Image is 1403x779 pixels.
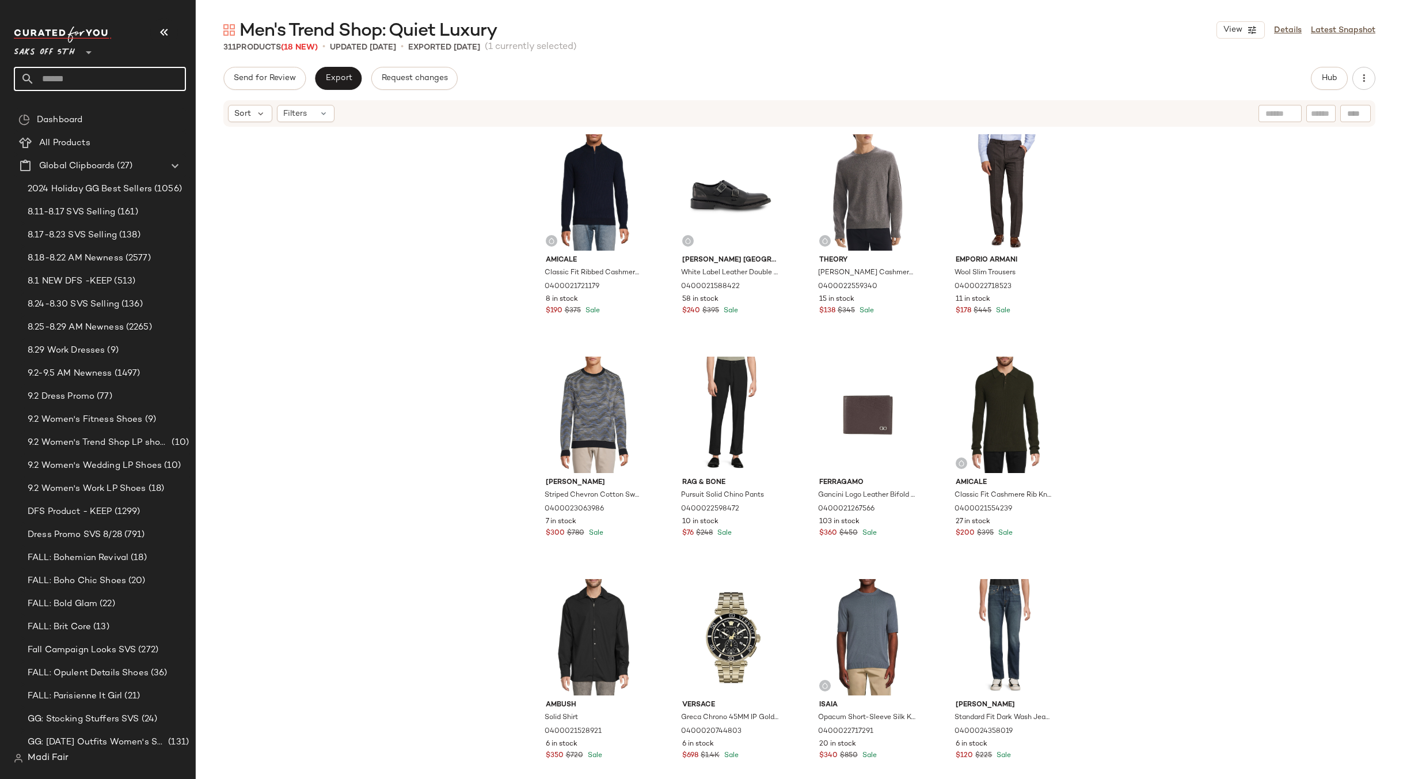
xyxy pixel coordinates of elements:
span: $190 [546,306,562,316]
span: Sale [994,307,1010,315]
span: Sale [860,752,877,759]
p: Exported [DATE] [408,41,480,54]
span: Dashboard [37,114,82,127]
a: Details [1274,24,1302,36]
span: $780 [567,528,584,539]
span: Filters [283,108,307,120]
span: $350 [546,751,564,761]
span: $225 [975,751,992,761]
span: GG: Stocking Stuffers SVS [28,713,139,726]
span: Export [325,74,352,83]
span: (27) [115,160,132,173]
span: 8 in stock [546,294,578,305]
span: Madi Fair [28,751,69,765]
p: updated [DATE] [330,41,396,54]
span: Hub [1321,74,1337,83]
span: Opacum Short-Sleeve Silk Knit T-Shirt [818,713,915,723]
span: 0400022559340 [818,282,877,292]
img: svg%3e [958,460,965,467]
span: 103 in stock [819,517,860,527]
span: Global Clipboards [39,160,115,173]
img: svg%3e [223,24,235,36]
span: Sale [860,530,877,537]
img: 0400021721179_NAVY [537,134,652,251]
span: View [1223,25,1242,35]
span: 0400021588422 [681,282,740,292]
img: svg%3e [18,114,30,126]
span: FALL: Brit Core [28,621,91,634]
span: 9.2 Women's Work LP Shoes [28,482,146,496]
span: (36) [149,667,168,680]
span: Ferragamo [819,478,917,488]
span: rag & bone [682,478,780,488]
button: Request changes [371,67,458,90]
span: FALL: Parisienne It Girl [28,690,122,703]
img: svg%3e [548,237,555,244]
span: Ambush [546,700,643,710]
span: 0400022598472 [681,504,739,515]
button: Export [315,67,362,90]
span: (1056) [152,183,182,196]
span: Saks OFF 5TH [14,39,75,60]
img: 0400022717291_BLUE [810,579,926,695]
span: $345 [838,306,855,316]
span: (13) [91,621,109,634]
span: (2265) [124,321,152,334]
span: $120 [956,751,973,761]
span: (9) [143,413,156,426]
span: (24) [139,713,158,726]
img: 0400021554239_OLIVE [946,357,1062,473]
span: 9.2 Women's Fitness Shoes [28,413,143,426]
span: (9) [105,344,118,357]
span: $395 [702,306,719,316]
span: $340 [819,751,838,761]
span: (20) [126,574,146,588]
span: (2577) [123,252,151,265]
span: 0400022718523 [955,282,1012,292]
span: $248 [696,528,713,539]
span: Sale [583,307,600,315]
span: (161) [115,206,138,219]
span: $698 [682,751,698,761]
span: (791) [122,528,145,542]
img: svg%3e [822,237,828,244]
span: $445 [974,306,991,316]
span: Emporio Armani [956,255,1053,266]
span: (10) [169,436,189,449]
span: (22) [97,598,115,611]
span: Sale [996,530,1013,537]
span: 0400021267566 [818,504,875,515]
img: 0400022559340_OTTERMELANGE [810,134,926,251]
span: Standard Fit Dark Wash Jeans [955,713,1052,723]
span: (18 New) [281,43,318,52]
span: Request changes [381,74,448,83]
span: $375 [565,306,581,316]
span: Sale [994,752,1011,759]
span: 0400021528921 [545,727,602,737]
span: 6 in stock [682,739,714,750]
span: (136) [119,298,143,311]
span: Sale [857,307,874,315]
span: 15 in stock [819,294,854,305]
span: (138) [117,229,140,242]
span: DFS Product - KEEP [28,505,112,519]
span: Send for Review [233,74,296,83]
span: 20 in stock [819,739,856,750]
span: 6 in stock [546,739,577,750]
img: svg%3e [685,237,691,244]
span: (18) [146,482,165,496]
span: 8.25-8.29 AM Newness [28,321,124,334]
span: 58 in stock [682,294,718,305]
img: 0400021588422_BLACK [673,134,789,251]
img: 0400022718523_GREYTAN [946,134,1062,251]
span: $720 [566,751,583,761]
span: 9.2 Women's Wedding LP Shoes [28,459,162,472]
span: Amicale [956,478,1053,488]
span: 0400022717291 [818,727,873,737]
span: (1299) [112,505,140,519]
span: Classic Fit Ribbed Cashmere Sweater [545,268,642,278]
span: Sale [721,307,738,315]
span: $450 [839,528,858,539]
a: Latest Snapshot [1311,24,1375,36]
img: 0400021267566_BROWN [810,357,926,473]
